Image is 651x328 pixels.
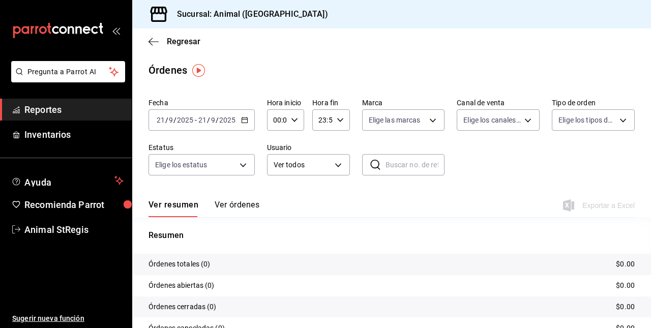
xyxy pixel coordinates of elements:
span: / [173,116,176,124]
font: Ver resumen [149,200,198,210]
label: Tipo de orden [552,99,635,106]
p: $0.00 [616,259,635,270]
a: Pregunta a Parrot AI [7,74,125,84]
p: Órdenes totales (0) [149,259,211,270]
img: Marcador de información sobre herramientas [192,64,205,77]
span: / [207,116,210,124]
span: / [216,116,219,124]
input: -- [168,116,173,124]
span: Elige los tipos de orden [558,115,616,125]
span: Regresar [167,37,200,46]
span: Pregunta a Parrot AI [27,67,109,77]
label: Marca [362,99,445,106]
span: - [195,116,197,124]
input: ---- [176,116,194,124]
font: Recomienda Parrot [24,199,104,210]
p: Órdenes abiertas (0) [149,280,215,291]
p: $0.00 [616,280,635,291]
button: Regresar [149,37,200,46]
p: Órdenes cerradas (0) [149,302,217,312]
font: Sugerir nueva función [12,314,84,322]
div: Órdenes [149,63,187,78]
label: Canal de venta [457,99,540,106]
font: Animal StRegis [24,224,88,235]
h3: Sucursal: Animal ([GEOGRAPHIC_DATA]) [169,8,328,20]
input: -- [156,116,165,124]
label: Estatus [149,144,255,151]
button: Ver órdenes [215,200,259,217]
label: Usuario [267,144,350,151]
input: Buscar no. de referencia [386,155,445,175]
p: Resumen [149,229,635,242]
span: Ayuda [24,174,110,187]
font: Reportes [24,104,62,115]
span: / [165,116,168,124]
p: $0.00 [616,302,635,312]
font: Inventarios [24,129,71,140]
span: Elige los estatus [155,160,207,170]
span: Elige los canales de venta [463,115,521,125]
label: Hora fin [312,99,349,106]
span: Ver todos [274,160,331,170]
span: Elige las marcas [369,115,421,125]
input: -- [211,116,216,124]
button: open_drawer_menu [112,26,120,35]
button: Pregunta a Parrot AI [11,61,125,82]
input: ---- [219,116,236,124]
label: Fecha [149,99,255,106]
div: Pestañas de navegación [149,200,259,217]
input: -- [198,116,207,124]
label: Hora inicio [267,99,304,106]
